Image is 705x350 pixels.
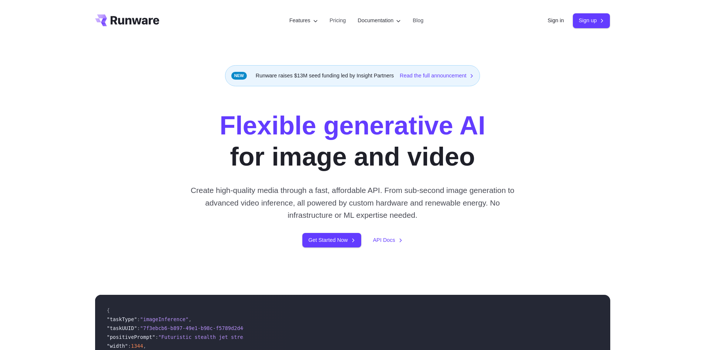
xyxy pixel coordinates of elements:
[140,316,189,322] span: "imageInference"
[358,16,401,25] label: Documentation
[188,316,191,322] span: ,
[413,16,423,25] a: Blog
[137,316,140,322] span: :
[137,325,140,331] span: :
[400,71,474,80] a: Read the full announcement
[140,325,255,331] span: "7f3ebcb6-b897-49e1-b98c-f5789d2d40d7"
[219,111,485,140] strong: Flexible generative AI
[225,65,480,86] div: Runware raises $13M seed funding led by Insight Partners
[188,184,517,221] p: Create high-quality media through a fast, affordable API. From sub-second image generation to adv...
[330,16,346,25] a: Pricing
[107,307,110,313] span: {
[131,343,143,349] span: 1344
[143,343,146,349] span: ,
[107,325,137,331] span: "taskUUID"
[155,334,158,340] span: :
[302,233,361,247] a: Get Started Now
[573,13,610,28] a: Sign up
[548,16,564,25] a: Sign in
[128,343,131,349] span: :
[107,343,128,349] span: "width"
[289,16,318,25] label: Features
[107,316,137,322] span: "taskType"
[373,236,403,244] a: API Docs
[107,334,155,340] span: "positivePrompt"
[95,14,160,26] a: Go to /
[219,110,485,172] h1: for image and video
[158,334,434,340] span: "Futuristic stealth jet streaking through a neon-lit cityscape with glowing purple exhaust"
